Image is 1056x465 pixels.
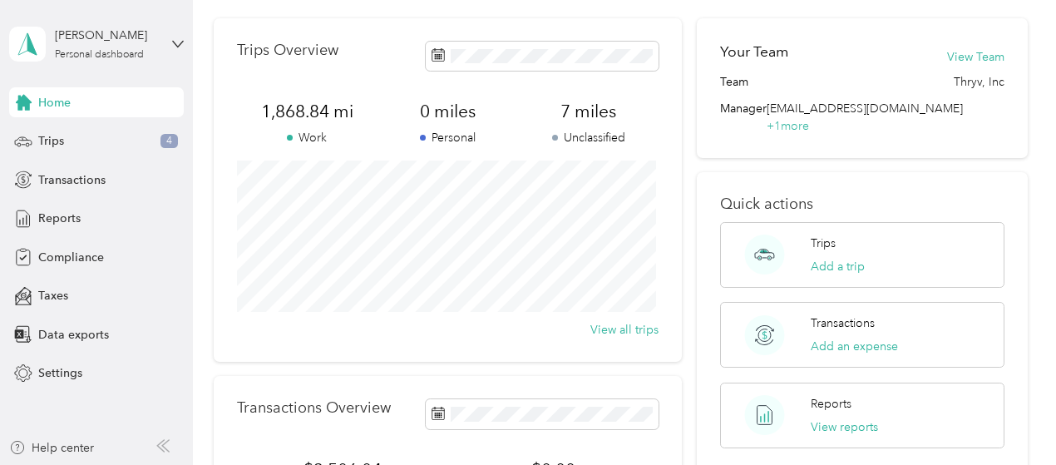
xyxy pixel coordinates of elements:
span: + 1 more [767,119,809,133]
p: Trips Overview [237,42,338,59]
h2: Your Team [720,42,788,62]
font: mi [333,101,353,121]
span: Reports [38,210,81,227]
p: Transactions Overview [237,399,391,417]
div: Personal dashboard [55,50,144,60]
span: Manager [720,100,767,135]
font: Personal [432,131,476,145]
span: Home [38,94,71,111]
p: Quick actions [720,195,1004,213]
iframe: Everlance-gr Chat Button Frame [963,372,1056,465]
font: miles [434,101,476,121]
span: Data exports [38,326,109,344]
font: Trips [811,236,836,250]
button: Add an expense [811,338,898,355]
button: Help center [9,439,94,457]
font: 7 [560,101,570,121]
font: [PERSON_NAME] [55,28,147,42]
font: Reports [811,397,851,411]
font: 1,868.84 [261,101,329,121]
span: Trips [38,132,64,150]
span: Transactions [38,171,106,189]
font: Unclassified [564,131,625,145]
font: Transactions [811,316,875,330]
span: [EMAIL_ADDRESS][DOMAIN_NAME] [767,101,963,116]
button: View Team [947,48,1004,66]
font: Thryv, Inc [954,75,1004,89]
span: Team [720,73,748,91]
button: Add a trip [811,258,865,275]
span: Taxes [38,287,68,304]
button: View all trips [590,321,659,339]
font: Work [299,131,327,145]
span: 4 [160,134,178,149]
span: Settings [38,364,82,382]
button: View reports [811,418,878,436]
span: Compliance [38,249,104,266]
font: miles [575,101,616,121]
font: 0 [420,101,430,121]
